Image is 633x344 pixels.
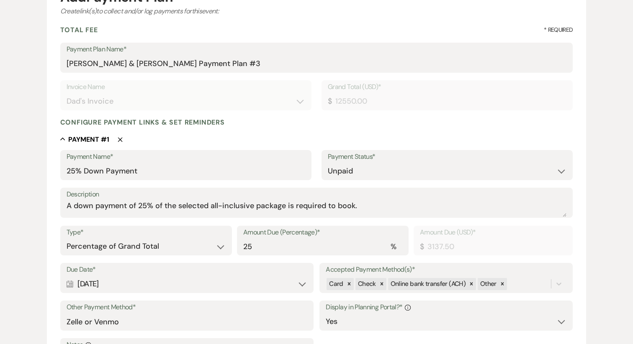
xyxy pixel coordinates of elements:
h5: Payment # 1 [68,135,109,144]
div: $ [328,96,332,107]
label: Due Date* [67,264,307,276]
span: * Required [544,25,573,34]
label: Accepted Payment Method(s)* [326,264,566,276]
button: Payment #1 [60,135,109,143]
span: Online bank transfer (ACH) [391,280,466,288]
div: [DATE] [67,276,307,292]
div: Create link(s) to collect and/or log payments for this event: [60,6,573,16]
label: Grand Total (USD)* [328,81,566,93]
span: Other [480,280,497,288]
label: Payment Plan Name* [67,43,567,56]
textarea: A down payment of 25% of the selected all-inclusive package is required to book. [67,200,567,217]
label: Display in Planning Portal?* [326,301,566,313]
span: Check [358,280,376,288]
label: Type* [67,227,226,239]
h4: Configure payment links & set reminders [60,118,225,127]
span: Card [329,280,343,288]
label: Amount Due (Percentage)* [243,227,402,239]
div: % [391,241,396,252]
label: Amount Due (USD)* [420,227,566,239]
label: Other Payment Method* [67,301,307,313]
label: Invoice Name [67,81,305,93]
label: Payment Status* [328,151,566,163]
label: Payment Name* [67,151,305,163]
div: $ [420,241,424,252]
h4: Total Fee [60,25,98,34]
label: Description [67,189,567,201]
